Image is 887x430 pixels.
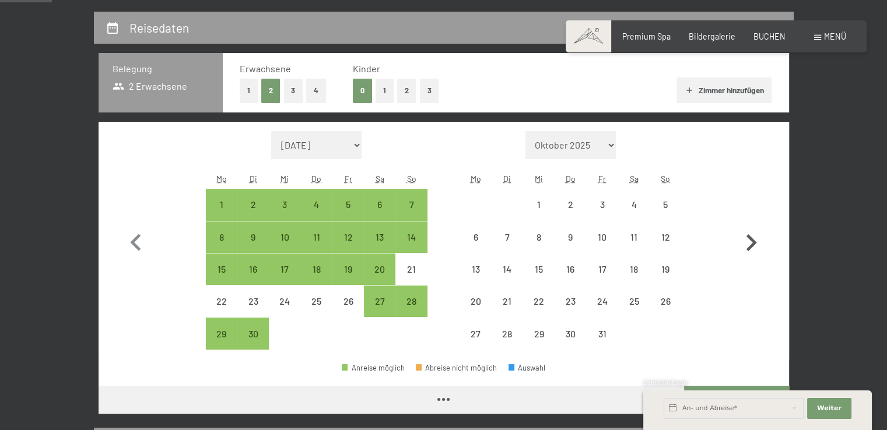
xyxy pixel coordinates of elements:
div: Anreise nicht möglich [460,253,491,285]
abbr: Donnerstag [311,174,321,184]
div: 8 [524,232,553,262]
div: Thu Jul 30 2026 [555,318,586,349]
h2: Reisedaten [129,20,189,35]
div: 26 [651,297,680,326]
div: Anreise möglich [206,253,237,285]
div: 29 [524,329,553,358]
div: 23 [239,297,268,326]
div: Anreise nicht möglich [555,189,586,220]
div: Fri Jul 17 2026 [586,253,618,285]
div: Anreise nicht möglich [618,253,650,285]
div: Fri Jul 03 2026 [586,189,618,220]
div: Wed Jun 03 2026 [269,189,300,220]
div: Anreise möglich [301,189,332,220]
div: Anreise nicht möglich [555,221,586,253]
div: 25 [302,297,331,326]
abbr: Mittwoch [535,174,543,184]
div: Anreise nicht möglich [492,286,523,317]
div: Anreise möglich [332,189,364,220]
div: Anreise nicht möglich [523,318,555,349]
div: 22 [524,297,553,326]
div: Mon Jul 06 2026 [460,221,491,253]
div: 6 [365,200,394,229]
div: Anreise nicht möglich [555,318,586,349]
div: Sat Jun 20 2026 [364,253,395,285]
div: Anreise nicht möglich [492,253,523,285]
div: Fri Jun 12 2026 [332,221,364,253]
a: Bildergalerie [689,31,735,41]
div: Anreise möglich [269,221,300,253]
div: Anreise möglich [237,253,269,285]
div: Anreise möglich [301,221,332,253]
button: 1 [240,79,258,103]
abbr: Donnerstag [566,174,576,184]
div: Anreise nicht möglich [460,286,491,317]
button: 3 [420,79,439,103]
div: Anreise nicht möglich [650,286,681,317]
div: Anreise möglich [269,189,300,220]
button: Weiter [807,398,851,419]
a: Premium Spa [622,31,671,41]
div: 21 [493,297,522,326]
div: 22 [207,297,236,326]
div: 5 [651,200,680,229]
div: Mon Jun 22 2026 [206,286,237,317]
div: 19 [651,265,680,294]
div: Anreise möglich [206,318,237,349]
div: 17 [270,265,299,294]
span: Erwachsene [240,63,291,74]
button: Zimmer hinzufügen [676,77,772,103]
div: 27 [461,329,490,358]
div: Tue Jun 16 2026 [237,253,269,285]
div: Anreise möglich [395,286,427,317]
div: 8 [207,232,236,262]
div: 9 [239,232,268,262]
div: 23 [556,297,585,326]
div: Thu Jul 16 2026 [555,253,586,285]
button: 0 [353,79,372,103]
abbr: Freitag [598,174,606,184]
div: 7 [493,232,522,262]
abbr: Mittwoch [281,174,289,184]
div: Tue Jun 02 2026 [237,189,269,220]
div: Abreise nicht möglich [416,364,497,372]
div: 14 [397,232,426,262]
div: 20 [365,265,394,294]
div: Anreise nicht möglich [492,221,523,253]
div: 14 [493,265,522,294]
div: Sun Jun 28 2026 [395,286,427,317]
div: Anreise nicht möglich [650,221,681,253]
abbr: Dienstag [250,174,257,184]
div: Anreise möglich [342,364,405,372]
div: 25 [619,297,648,326]
div: Wed Jun 17 2026 [269,253,300,285]
div: Wed Jul 01 2026 [523,189,555,220]
div: 15 [207,265,236,294]
div: Mon Jun 08 2026 [206,221,237,253]
div: Mon Jun 29 2026 [206,318,237,349]
div: 24 [270,297,299,326]
div: Tue Jun 30 2026 [237,318,269,349]
div: Sat Jul 11 2026 [618,221,650,253]
div: 19 [334,265,363,294]
div: Thu Jun 04 2026 [301,189,332,220]
div: 31 [587,329,616,358]
div: Fri Jul 31 2026 [586,318,618,349]
div: Sat Jun 06 2026 [364,189,395,220]
div: Sun Jun 21 2026 [395,253,427,285]
div: Anreise nicht möglich [460,221,491,253]
div: 11 [619,232,648,262]
abbr: Montag [216,174,227,184]
abbr: Dienstag [503,174,511,184]
div: Anreise möglich [364,253,395,285]
div: 4 [302,200,331,229]
div: Anreise nicht möglich [206,286,237,317]
div: Thu Jun 11 2026 [301,221,332,253]
div: Fri Jun 05 2026 [332,189,364,220]
div: 11 [302,232,331,262]
div: 13 [365,232,394,262]
div: Anreise nicht möglich [586,253,618,285]
span: BUCHEN [753,31,786,41]
div: 6 [461,232,490,262]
